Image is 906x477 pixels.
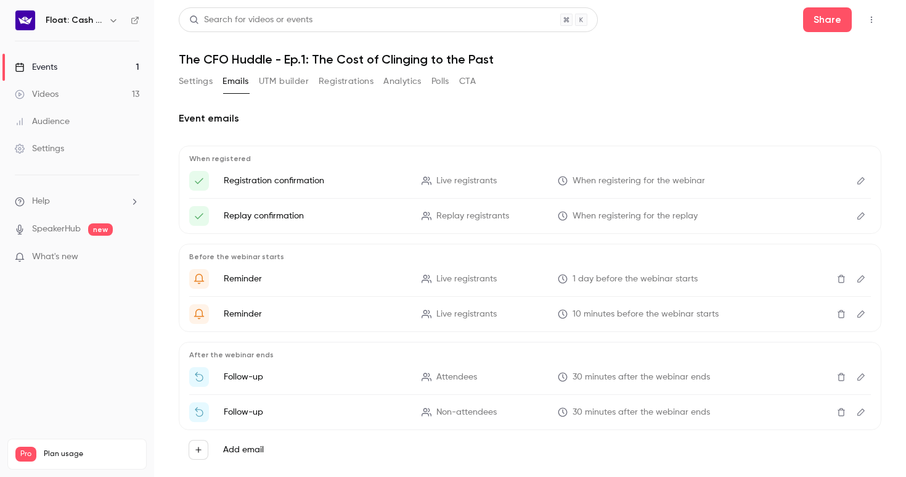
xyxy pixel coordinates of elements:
button: Delete [831,402,851,422]
button: Registrations [319,72,373,91]
p: Replay confirmation [224,210,407,222]
button: Delete [831,367,851,387]
p: Reminder [224,273,407,285]
button: Analytics [383,72,422,91]
button: Delete [831,304,851,324]
li: Here's your access link to {{ event_name }}! [189,206,871,226]
span: When registering for the webinar [573,175,705,188]
span: Replay registrants [436,210,509,223]
div: Audience [15,115,70,128]
p: Follow-up [224,406,407,418]
button: Edit [851,304,871,324]
button: Emails [222,72,248,91]
span: Plan usage [44,449,139,459]
span: 30 minutes after the webinar ends [573,371,710,384]
span: What's new [32,251,78,263]
button: Settings [179,72,213,91]
div: Videos [15,88,59,101]
div: Events [15,61,57,73]
button: Share [803,7,852,32]
button: Edit [851,171,871,191]
button: Polls [431,72,449,91]
p: Reminder [224,308,407,320]
label: Add email [223,444,264,456]
h6: Float: Cash Flow Intelligence Series [46,14,104,27]
li: help-dropdown-opener [15,195,139,208]
span: 10 minutes before the webinar starts [573,308,719,321]
h2: Event emails [179,111,881,126]
span: Live registrants [436,175,497,188]
button: CTA [459,72,476,91]
button: Delete [831,269,851,289]
p: After the webinar ends [189,350,871,360]
span: Live registrants [436,308,497,321]
li: Thanks for attending {{ event_name }} [189,367,871,387]
iframe: Noticeable Trigger [124,252,139,263]
span: When registering for the replay [573,210,698,223]
li: Here's your access link to {{ event_name }}! [189,171,871,191]
span: Pro [15,447,36,462]
p: Follow-up [224,371,407,383]
p: When registered [189,154,871,164]
div: Search for videos or events [189,14,312,27]
button: UTM builder [259,72,309,91]
span: new [88,223,113,236]
div: Settings [15,143,64,155]
p: Before the webinar starts [189,252,871,262]
span: Live registrants [436,273,497,286]
span: 30 minutes after the webinar ends [573,406,710,419]
li: Get Ready for '{{ event_name }}' tomorrow! [189,269,871,289]
button: Edit [851,402,871,422]
p: Registration confirmation [224,175,407,187]
li: Watch the replay of {{ event_name }} [189,402,871,422]
button: Edit [851,206,871,226]
button: Edit [851,367,871,387]
button: Edit [851,269,871,289]
span: 1 day before the webinar starts [573,273,698,286]
li: {{ event_name }} is about to go live [189,304,871,324]
h1: The CFO Huddle - Ep.1: The Cost of Clinging to the Past [179,52,881,67]
a: SpeakerHub [32,223,81,236]
span: Attendees [436,371,477,384]
img: Float: Cash Flow Intelligence Series [15,10,35,30]
span: Non-attendees [436,406,497,419]
span: Help [32,195,50,208]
